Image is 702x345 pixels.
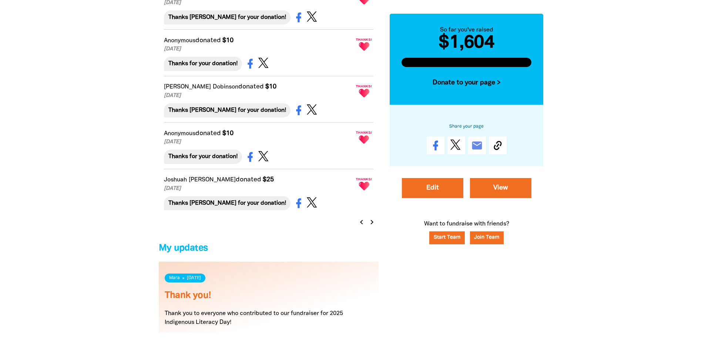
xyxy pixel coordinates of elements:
[265,84,276,90] em: $10
[165,291,211,300] a: Thank you!
[164,10,290,24] div: Thanks [PERSON_NAME] for your donation!
[470,178,531,198] a: View
[402,26,532,34] div: So far you've raised
[164,45,353,53] p: [DATE]
[470,231,504,244] button: Join Team
[189,177,236,182] em: [PERSON_NAME]
[402,178,463,198] a: Edit
[164,150,242,164] div: Thanks for your donation!
[164,38,195,43] em: Anonymous
[195,130,221,136] span: donated
[164,177,187,182] em: Joshuah
[402,34,532,52] h2: $1,604
[402,73,532,93] button: Donate to your page >
[238,84,264,90] span: donated
[164,84,211,90] em: [PERSON_NAME]
[489,137,507,154] button: Copy Link
[195,37,221,43] span: donated
[471,140,483,151] i: email
[222,37,234,43] em: $10
[356,217,367,227] button: Previous page
[390,220,544,255] p: Want to fundraise with friends?
[468,137,486,154] a: email
[164,196,290,210] div: Thanks [PERSON_NAME] for your donation!
[213,84,238,90] em: Dobinson
[263,177,274,182] em: $25
[367,218,376,227] i: chevron_right
[164,185,353,193] p: [DATE]
[402,123,532,131] h6: Share your page
[429,231,465,244] a: Start Team
[159,262,379,342] div: Paginated content
[236,177,261,182] span: donated
[159,244,208,252] span: My updates
[164,138,353,146] p: [DATE]
[164,103,290,117] div: Thanks [PERSON_NAME] for your donation!
[427,137,444,154] a: Share
[447,137,465,154] a: Post
[164,131,195,136] em: Anonymous
[222,130,234,136] em: $10
[357,218,366,227] i: chevron_left
[367,217,377,227] button: Next page
[164,57,242,71] div: Thanks for your donation!
[164,92,353,100] p: [DATE]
